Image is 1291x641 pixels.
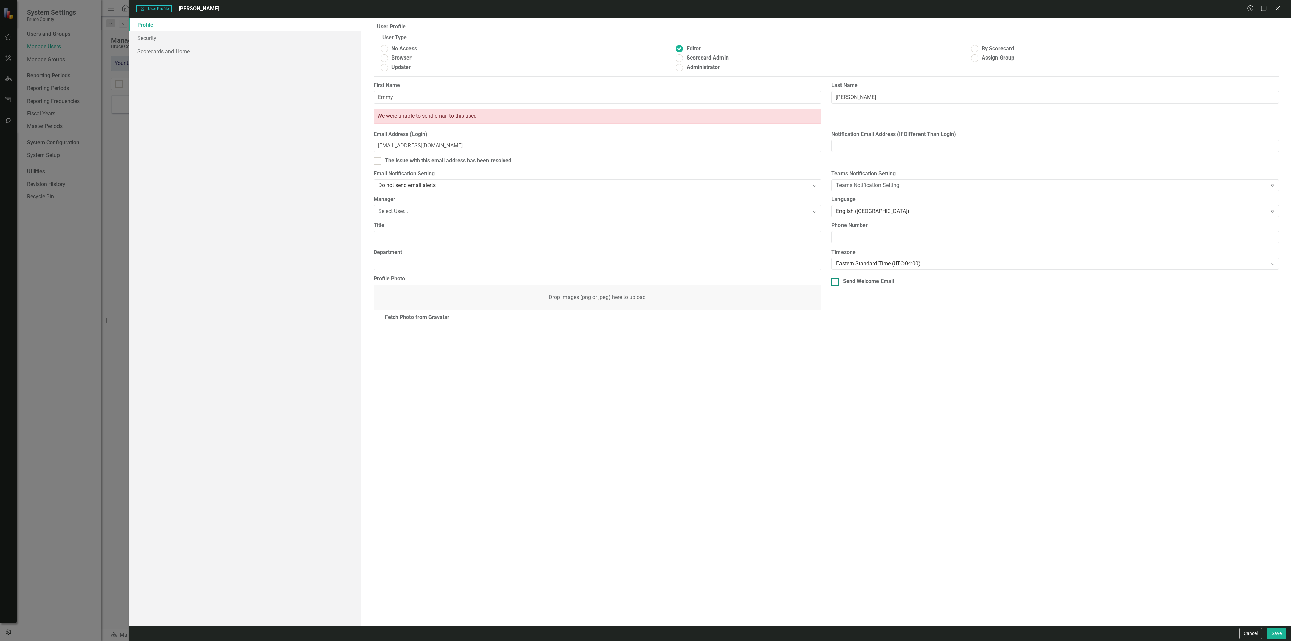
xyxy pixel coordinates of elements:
span: Administrator [687,64,720,71]
span: Scorecard Admin [687,54,729,62]
a: Scorecards and Home [129,45,361,58]
div: English ([GEOGRAPHIC_DATA]) [836,207,1267,215]
span: Browser [391,54,412,62]
label: Department [374,249,821,256]
span: Editor [687,45,701,53]
label: Teams Notification Setting [831,170,1279,178]
a: Security [129,31,361,45]
button: Cancel [1239,628,1262,639]
label: Email Address (Login) [374,130,821,138]
button: Save [1267,628,1286,639]
label: Email Notification Setting [374,170,821,178]
span: Assign Group [982,54,1014,62]
div: Select User... [378,207,809,215]
span: By Scorecard [982,45,1014,53]
label: First Name [374,82,821,89]
div: Eastern Standard Time (UTC-04:00) [836,260,1267,268]
label: Phone Number [831,222,1279,229]
label: Timezone [831,249,1279,256]
label: Language [831,196,1279,203]
div: Teams Notification Setting [836,182,1267,189]
legend: User Type [379,34,410,42]
label: Title [374,222,821,229]
div: Fetch Photo from Gravatar [385,314,449,322]
div: Do not send email alerts [378,182,809,189]
span: [PERSON_NAME] [179,5,219,12]
div: We were unable to send email to this user. [374,109,821,124]
div: The issue with this email address has been resolved [385,157,511,165]
span: User Profile [136,5,172,12]
div: Drop images (png or jpeg) here to upload [549,294,646,301]
legend: User Profile [374,23,409,31]
label: Manager [374,196,821,203]
div: Send Welcome Email [843,278,894,286]
label: Profile Photo [374,275,821,283]
label: Last Name [831,82,1279,89]
a: Profile [129,18,361,31]
label: Notification Email Address (If Different Than Login) [831,130,1279,138]
span: Updater [391,64,411,71]
span: No Access [391,45,417,53]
